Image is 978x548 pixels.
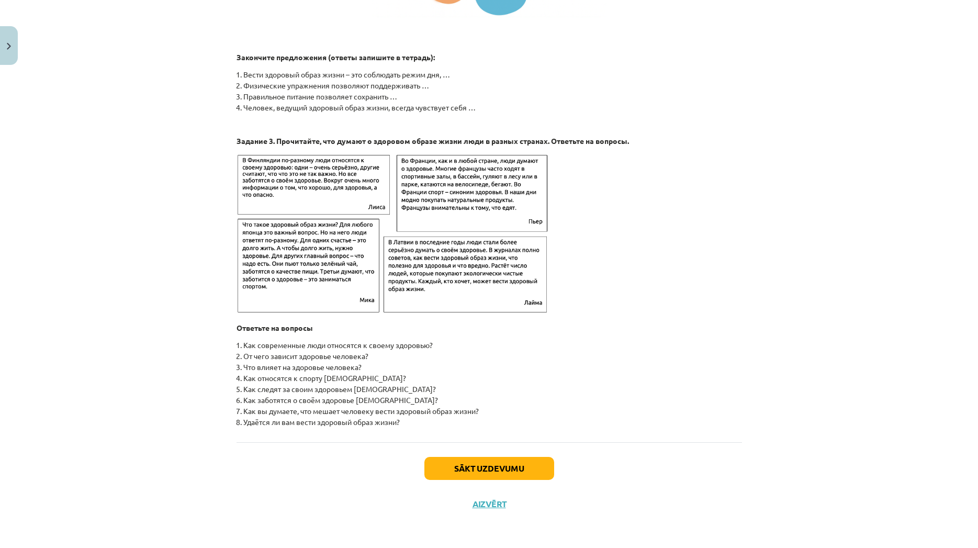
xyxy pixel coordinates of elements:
[7,43,11,50] img: icon-close-lesson-0947bae3869378f0d4975bcd49f059093ad1ed9edebbc8119c70593378902aed.svg
[237,323,313,332] b: Ответьте на вопросы
[243,362,742,373] li: Что влияет на здоровье человека?
[243,80,742,91] li: Физические упражнения позволяют поддерживать …
[237,136,629,146] b: Задание 3. Прочитайте, что думают о здоровом образе жизни люди в разных странах. Ответьте на вопр...
[237,52,435,62] strong: Закончите предложения (oтветы запишите в тетрадь):
[243,395,742,406] li: Как заботятся о своём здоровье [DEMOGRAPHIC_DATA]?
[243,351,742,362] li: От чего зависит здоровье человека?
[243,417,742,428] li: Удаётся ли вам вести здоровый образ жизни?
[243,91,742,102] li: Правильное питание позволяет сохранить …
[243,384,742,395] li: Как следят за своим здоровьем [DEMOGRAPHIC_DATA]?
[243,69,742,80] li: Вести здоровый образ жизни – это соблюдать режим дня, …
[243,102,742,113] li: Человек, ведущий здоровый образ жизни, всегда чувствует себя …
[469,499,509,509] button: Aizvērt
[424,457,554,480] button: Sākt uzdevumu
[243,373,742,384] li: Как относятся к спорту [DEMOGRAPHIC_DATA]?
[243,406,742,417] li: Как вы думаете, что мешает человеку вести здоровый образ жизни?
[243,340,742,351] li: Как современные люди относятся к своему здоровью?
